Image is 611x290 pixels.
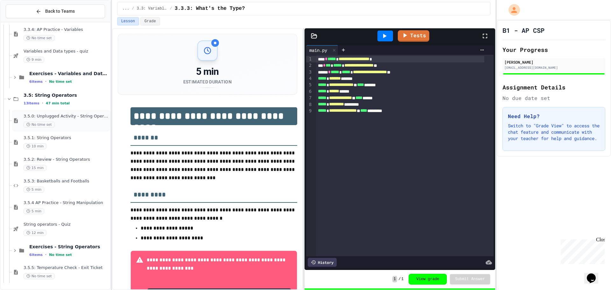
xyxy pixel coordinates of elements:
span: No time set [49,253,72,257]
div: Estimated Duration [183,79,232,85]
div: No due date set [502,94,605,102]
span: 5 min [24,208,44,214]
a: Tests [398,30,429,42]
div: main.py [306,47,330,53]
h2: Your Progress [502,45,605,54]
span: Exercises - Variables and Data Types [29,71,109,76]
span: Submit Answer [455,277,485,282]
span: 6 items [29,80,43,84]
span: / [132,6,134,11]
div: My Account [502,3,522,17]
button: Lesson [117,17,139,25]
span: 3.3.3: What's the Type? [175,5,245,12]
span: 3.5.2: Review - String Operators [24,157,109,162]
div: [EMAIL_ADDRESS][DOMAIN_NAME] [504,65,603,70]
h3: Need Help? [508,112,600,120]
span: 3.5.1: String Operators [24,135,109,141]
span: No time set [49,80,72,84]
span: 3.5.4 AP Practice - String Manipulation [24,200,109,206]
div: 3 [306,69,313,75]
span: 1 [392,276,397,282]
h2: Assignment Details [502,83,605,92]
span: / [398,277,401,282]
button: View grade [409,274,447,285]
span: • [45,252,46,257]
span: 10 min [24,143,46,149]
span: 3.5.0: Unplugged Activity - String Operators [24,114,109,119]
div: 2 [306,62,313,69]
span: 13 items [24,101,39,105]
span: 3.5.5: Temperature Check - Exit Ticket [24,265,109,271]
div: 1 [306,56,313,62]
span: ... [123,6,130,11]
div: main.py [306,45,338,55]
span: 1 [401,277,404,282]
span: / [170,6,172,11]
button: Grade [140,17,160,25]
div: 6 [306,88,313,95]
span: • [42,101,43,106]
button: Back to Teams [6,4,105,18]
span: 9 min [24,57,44,63]
span: 3.5.3: Basketballs and Footballs [24,179,109,184]
p: Switch to "Grade View" to access the chat feature and communicate with your teacher for help and ... [508,123,600,142]
span: 3.3: Variables and Data Types [137,6,167,11]
iframe: chat widget [584,265,605,284]
span: 12 min [24,230,46,236]
div: 4 [306,75,313,82]
span: String operators - Quiz [24,222,109,227]
span: 3.5: String Operators [24,92,109,98]
span: No time set [24,273,55,279]
span: 47 min total [46,101,70,105]
div: 9 [306,108,313,114]
span: No time set [24,122,55,128]
span: 5 min [24,187,44,193]
span: No time set [24,35,55,41]
span: 15 min [24,165,46,171]
span: 6 items [29,253,43,257]
span: Variables and Data types - quiz [24,49,109,54]
span: Exercises - String Operators [29,244,109,250]
div: 5 [306,82,313,88]
div: 5 min [183,66,232,77]
div: 8 [306,102,313,108]
h1: B1 - AP CSP [502,26,544,35]
span: Back to Teams [45,8,75,15]
span: • [45,79,46,84]
iframe: chat widget [558,237,605,264]
div: [PERSON_NAME] [504,59,603,65]
button: Submit Answer [450,274,490,284]
div: History [308,258,337,267]
span: 3.3.4: AP Practice - Variables [24,27,109,32]
div: 7 [306,95,313,101]
div: Chat with us now!Close [3,3,44,40]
